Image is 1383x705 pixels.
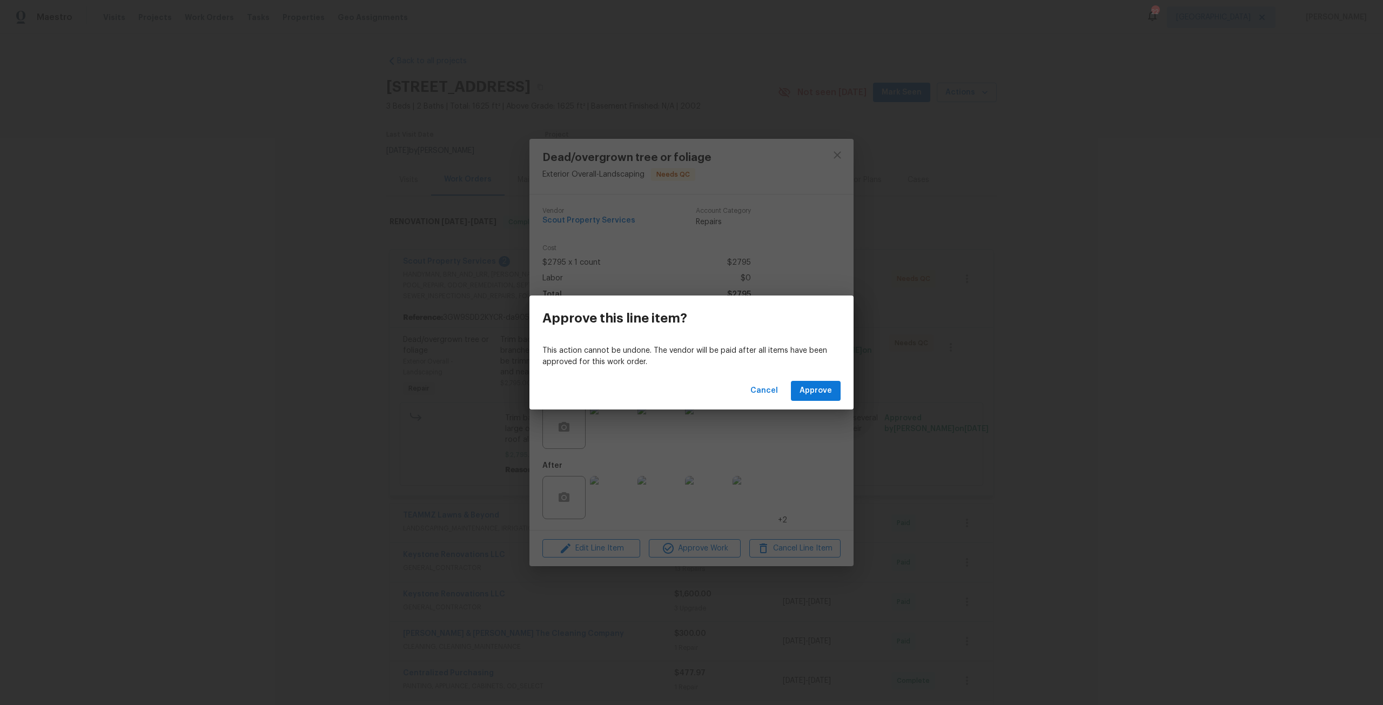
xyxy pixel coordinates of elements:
[542,345,841,368] p: This action cannot be undone. The vendor will be paid after all items have been approved for this...
[746,381,782,401] button: Cancel
[800,384,832,398] span: Approve
[750,384,778,398] span: Cancel
[542,311,687,326] h3: Approve this line item?
[791,381,841,401] button: Approve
